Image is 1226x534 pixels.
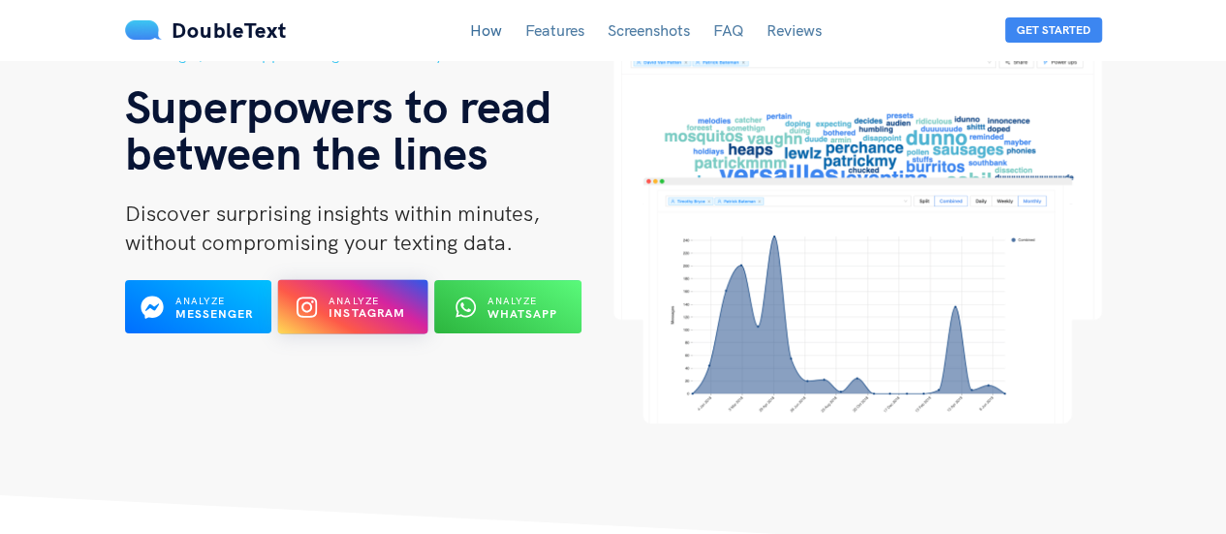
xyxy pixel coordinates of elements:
button: Analyze WhatsApp [434,280,582,333]
a: Analyze Instagram [279,305,426,323]
a: DoubleText [125,16,287,44]
a: Screenshots [608,20,690,40]
span: Analyze [329,295,379,307]
b: Messenger [175,306,253,321]
a: Analyze WhatsApp [434,305,582,323]
span: without compromising your texting data. [125,229,513,256]
a: Analyze Messenger [125,305,272,323]
span: Analyze [487,295,537,307]
a: How [470,20,502,40]
a: Features [525,20,584,40]
span: Analyze [175,295,225,307]
button: Get Started [1005,17,1102,43]
span: DoubleText [172,16,287,44]
span: Discover surprising insights within minutes, [125,200,540,227]
b: WhatsApp [487,306,557,321]
img: hero [613,43,1102,424]
b: Instagram [329,306,406,321]
a: FAQ [713,20,743,40]
span: between the lines [125,123,488,181]
a: Reviews [767,20,822,40]
span: Superpowers to read [125,77,552,135]
img: mS3x8y1f88AAAAABJRU5ErkJggg== [125,20,162,40]
button: Analyze Messenger [125,280,272,333]
button: Analyze Instagram [278,280,428,334]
